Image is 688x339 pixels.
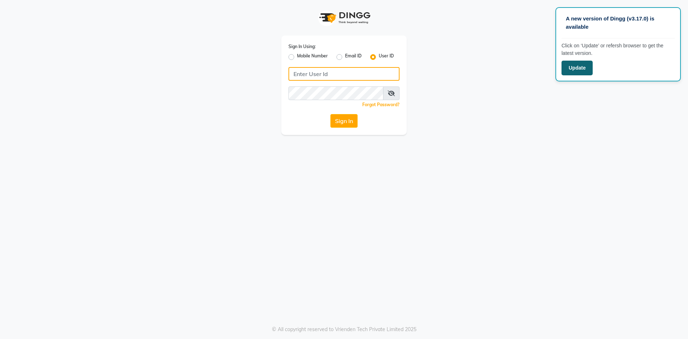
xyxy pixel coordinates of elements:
[562,42,675,57] p: Click on ‘Update’ or refersh browser to get the latest version.
[315,7,373,28] img: logo1.svg
[379,53,394,61] label: User ID
[288,43,316,50] label: Sign In Using:
[288,67,400,81] input: Username
[288,86,383,100] input: Username
[330,114,358,128] button: Sign In
[345,53,362,61] label: Email ID
[297,53,328,61] label: Mobile Number
[566,15,670,31] p: A new version of Dingg (v3.17.0) is available
[362,102,400,107] a: Forgot Password?
[562,61,593,75] button: Update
